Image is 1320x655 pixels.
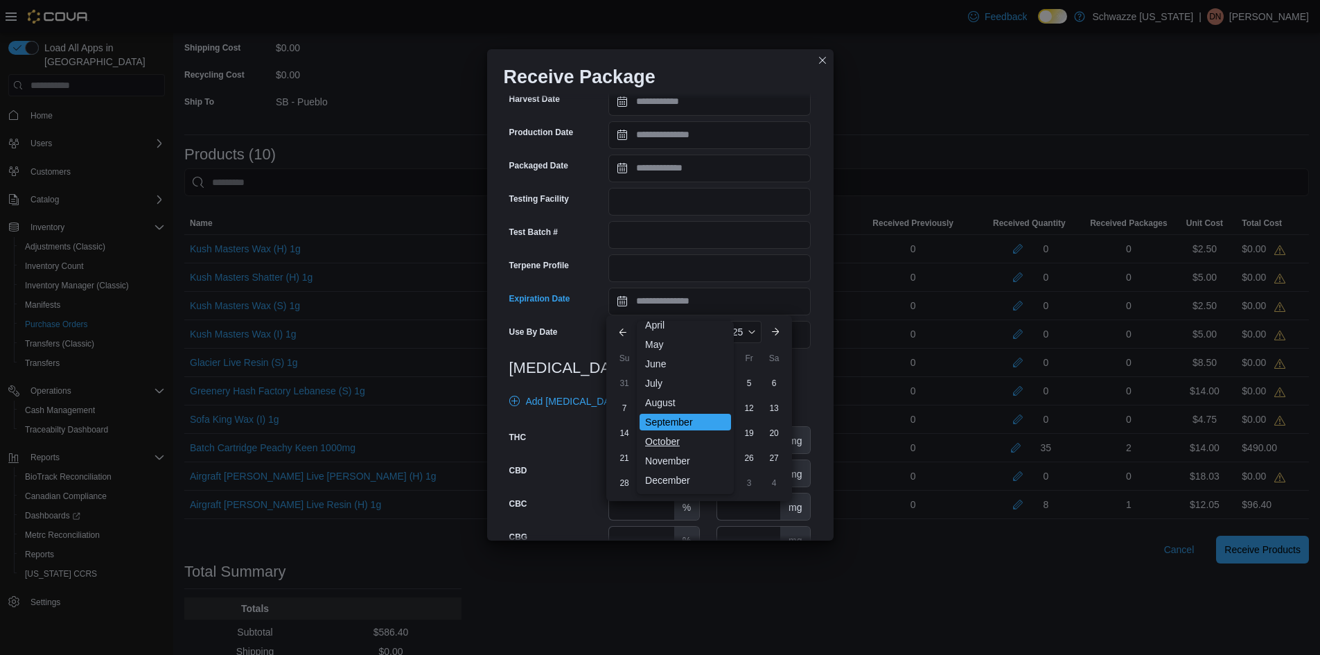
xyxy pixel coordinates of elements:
input: Press the down key to open a popover containing a calendar. [608,88,811,116]
div: mg [780,427,810,453]
h1: Receive Package [504,66,655,88]
div: day-3 [738,472,760,494]
button: Add [MEDICAL_DATA] [504,387,630,415]
label: Packaged Date [509,160,568,171]
div: day-26 [738,447,760,469]
div: day-4 [763,472,785,494]
div: day-12 [738,397,760,419]
div: Fr [738,347,760,369]
div: day-21 [613,447,635,469]
div: mg [780,494,810,520]
input: Press the down key to enter a popover containing a calendar. Press the escape key to close the po... [608,288,811,315]
label: Terpene Profile [509,260,569,271]
button: Previous Month [612,321,634,343]
h3: [MEDICAL_DATA] [509,360,811,376]
div: day-20 [763,422,785,444]
label: Expiration Date [509,293,570,304]
div: day-6 [763,372,785,394]
div: August [640,394,731,411]
div: mg [780,527,810,553]
div: September [640,414,731,430]
div: % [674,527,699,553]
label: THC [509,432,527,443]
div: July [640,375,731,392]
div: September, 2025 [612,371,786,496]
div: day-28 [613,472,635,494]
div: Sa [763,347,785,369]
div: % [674,494,699,520]
label: Production Date [509,127,574,138]
div: day-7 [613,397,635,419]
div: day-5 [738,372,760,394]
div: day-19 [738,422,760,444]
div: Button. Open the year selector. 2025 is currently selected. [716,321,762,343]
div: April [640,317,731,333]
div: day-14 [613,422,635,444]
button: Closes this modal window [814,52,831,69]
div: day-27 [763,447,785,469]
div: November [640,453,731,469]
div: October [640,433,731,450]
label: Test Batch # [509,227,558,238]
div: day-31 [613,372,635,394]
span: Add [MEDICAL_DATA] [526,394,624,408]
label: Harvest Date [509,94,560,105]
label: CBC [509,498,527,509]
div: May [640,336,731,353]
label: CBG [509,532,528,543]
label: Testing Facility [509,193,569,204]
div: December [640,472,731,489]
button: Next month [764,321,786,343]
label: CBD [509,465,527,476]
input: Press the down key to open a popover containing a calendar. [608,121,811,149]
div: mg [780,460,810,487]
label: Use By Date [509,326,558,338]
div: June [640,356,731,372]
div: day-13 [763,397,785,419]
input: Press the down key to open a popover containing a calendar. [608,155,811,182]
div: Su [613,347,635,369]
